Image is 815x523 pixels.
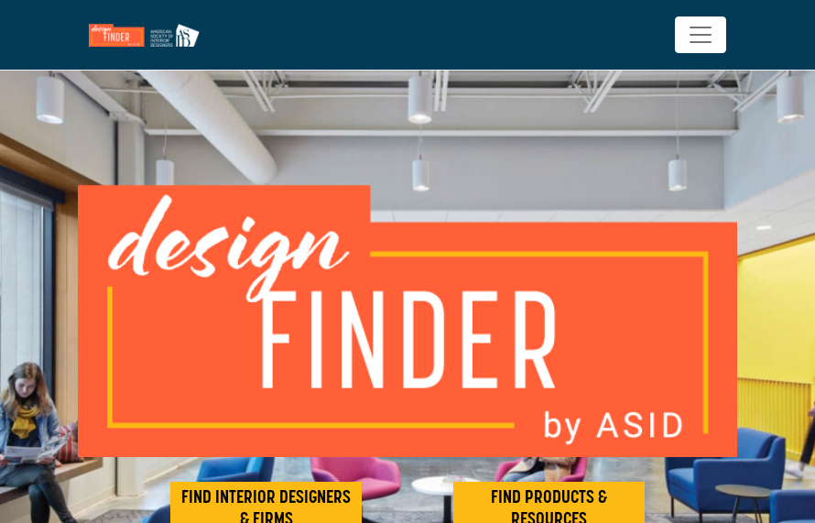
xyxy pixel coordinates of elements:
[78,185,737,457] img: image
[675,16,726,53] button: Toggle navigation
[89,24,209,47] img: Site Logo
